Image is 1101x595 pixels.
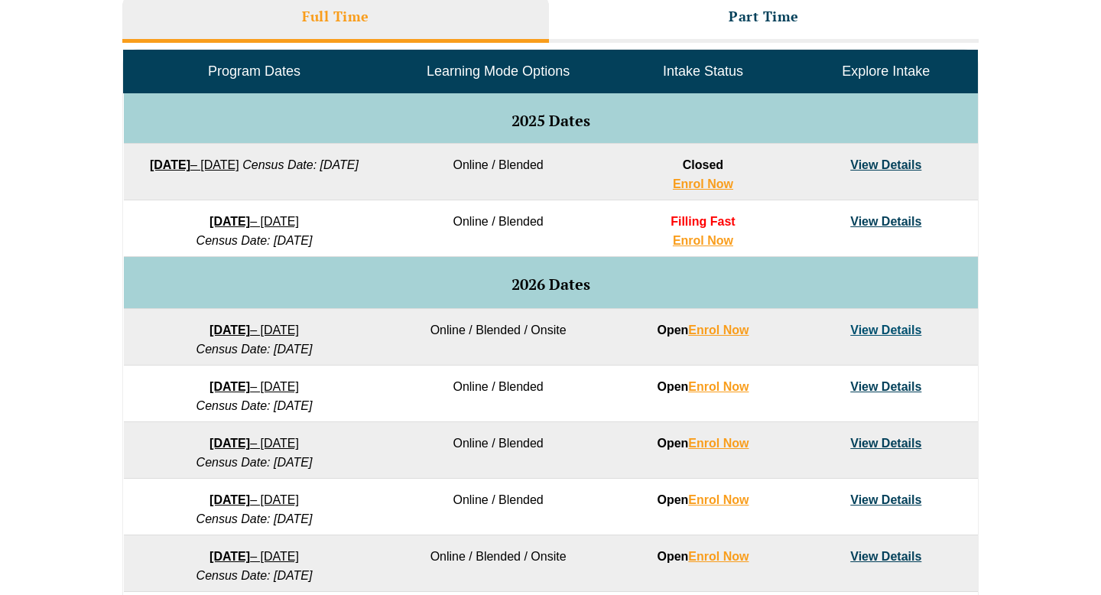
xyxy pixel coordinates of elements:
td: Online / Blended [385,144,611,200]
a: View Details [850,437,921,450]
em: Census Date: [DATE] [196,512,313,525]
strong: Open [657,380,749,393]
span: Program Dates [208,63,300,79]
span: Closed [683,158,723,171]
a: [DATE]– [DATE] [209,215,299,228]
em: Census Date: [DATE] [242,158,359,171]
a: [DATE]– [DATE] [150,158,239,171]
a: Enrol Now [688,324,749,337]
strong: [DATE] [209,493,250,506]
strong: Open [657,324,749,337]
span: 2026 Dates [512,274,590,294]
a: View Details [850,550,921,563]
td: Online / Blended [385,479,611,535]
span: Filling Fast [671,215,735,228]
a: View Details [850,380,921,393]
em: Census Date: [DATE] [196,399,313,412]
em: Census Date: [DATE] [196,234,313,247]
span: 2025 Dates [512,110,590,131]
a: Enrol Now [688,550,749,563]
a: Enrol Now [688,380,749,393]
strong: [DATE] [150,158,190,171]
span: Learning Mode Options [427,63,570,79]
td: Online / Blended [385,422,611,479]
a: [DATE]– [DATE] [209,550,299,563]
strong: [DATE] [209,380,250,393]
a: [DATE]– [DATE] [209,324,299,337]
a: View Details [850,493,921,506]
em: Census Date: [DATE] [196,456,313,469]
strong: Open [657,437,749,450]
span: Explore Intake [842,63,930,79]
span: Intake Status [663,63,743,79]
a: [DATE]– [DATE] [209,437,299,450]
strong: Open [657,550,749,563]
strong: [DATE] [209,324,250,337]
a: View Details [850,158,921,171]
em: Census Date: [DATE] [196,569,313,582]
td: Online / Blended [385,200,611,257]
a: View Details [850,324,921,337]
a: [DATE]– [DATE] [209,380,299,393]
a: View Details [850,215,921,228]
a: Enrol Now [673,234,733,247]
a: [DATE]– [DATE] [209,493,299,506]
td: Online / Blended / Onsite [385,535,611,592]
strong: [DATE] [209,550,250,563]
td: Online / Blended [385,366,611,422]
a: Enrol Now [688,437,749,450]
td: Online / Blended / Onsite [385,309,611,366]
strong: Open [657,493,749,506]
strong: [DATE] [209,215,250,228]
a: Enrol Now [688,493,749,506]
a: Enrol Now [673,177,733,190]
strong: [DATE] [209,437,250,450]
em: Census Date: [DATE] [196,343,313,356]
